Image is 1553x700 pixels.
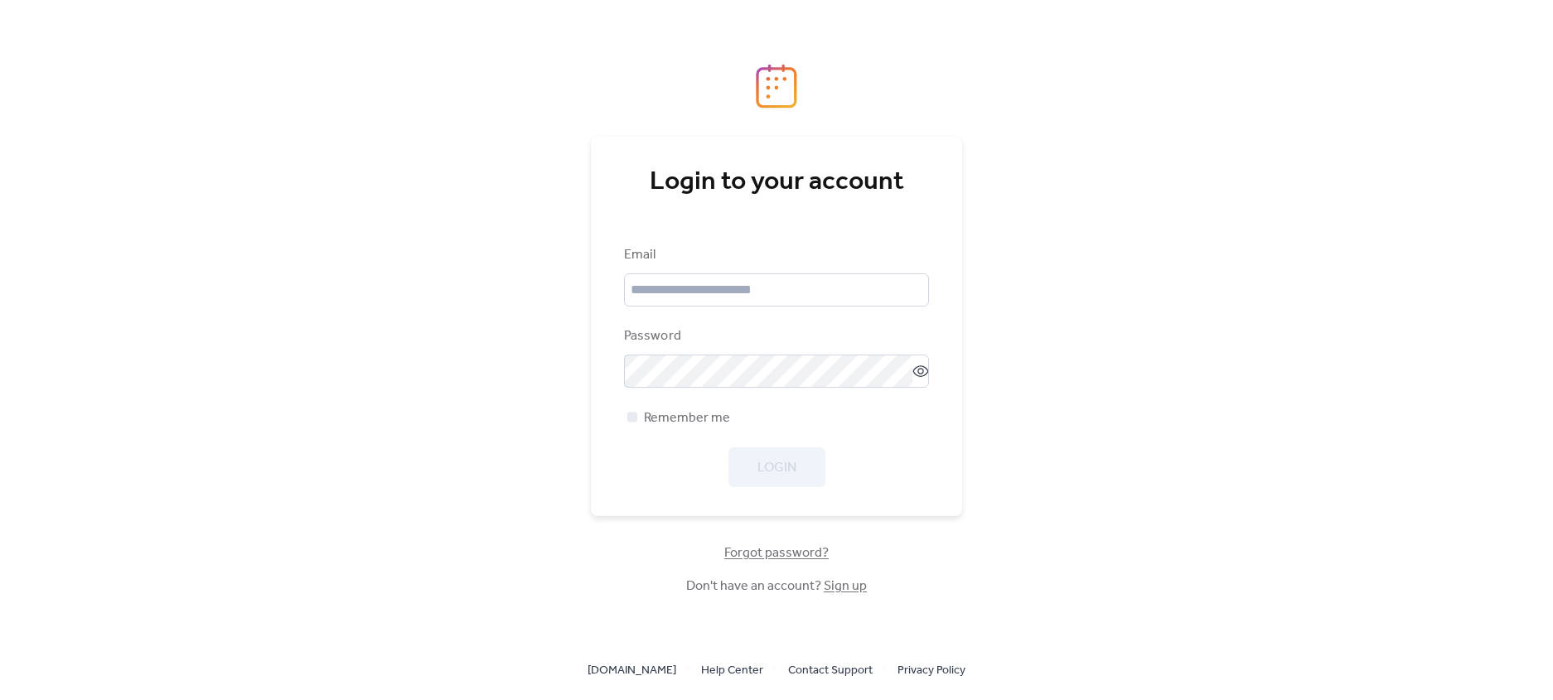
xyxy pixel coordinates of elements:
span: Contact Support [788,661,873,681]
span: Help Center [701,661,763,681]
a: Privacy Policy [897,659,965,680]
span: Privacy Policy [897,661,965,681]
a: Contact Support [788,659,873,680]
div: Email [624,245,926,265]
span: Forgot password? [724,543,829,563]
a: [DOMAIN_NAME] [588,659,676,680]
img: logo [756,64,797,109]
a: Sign up [824,573,867,599]
div: Login to your account [624,166,929,199]
a: Help Center [701,659,763,680]
span: [DOMAIN_NAME] [588,661,676,681]
div: Password [624,326,926,346]
span: Remember me [644,408,730,428]
a: Forgot password? [724,548,829,558]
span: Don't have an account? [686,577,867,596]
